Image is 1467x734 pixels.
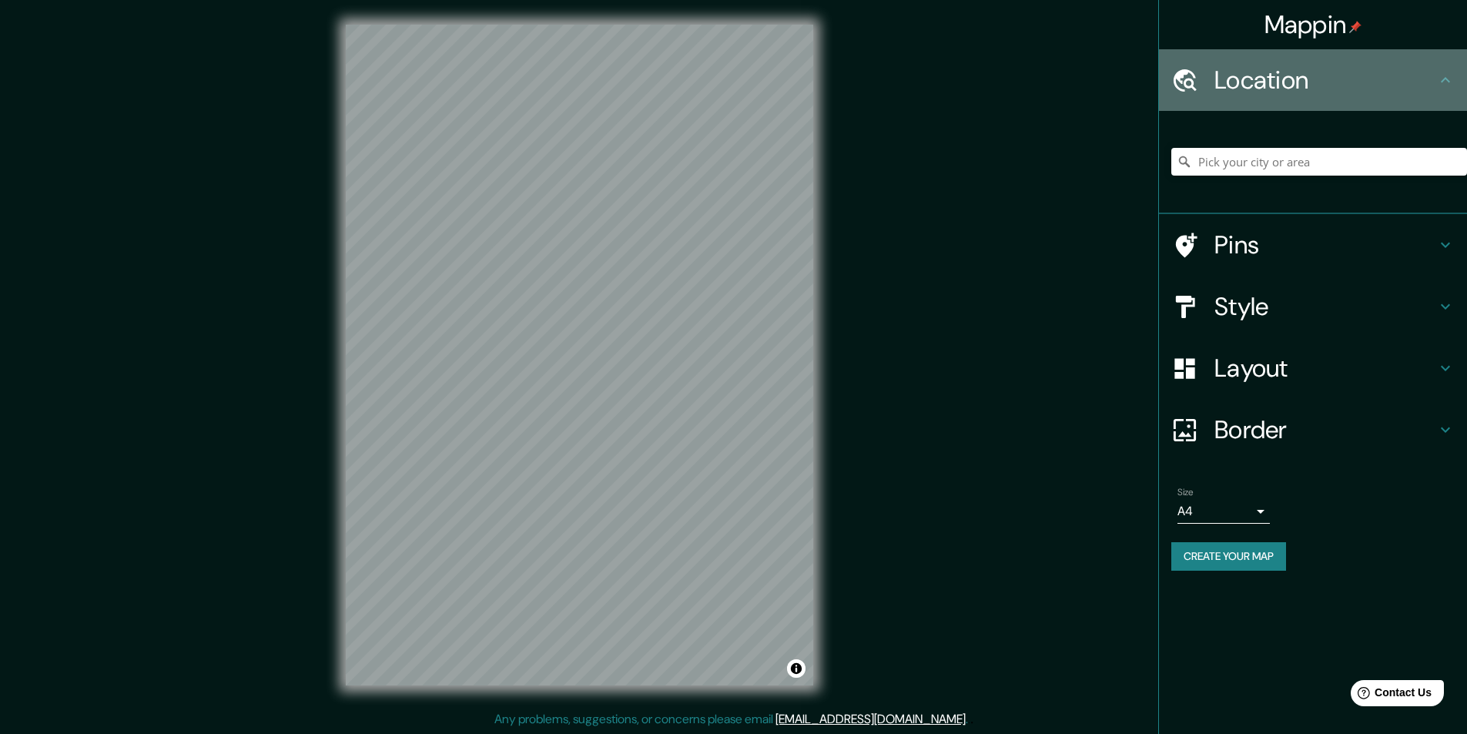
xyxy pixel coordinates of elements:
h4: Border [1214,414,1436,445]
div: Layout [1159,337,1467,399]
h4: Pins [1214,230,1436,260]
h4: Layout [1214,353,1436,384]
iframe: Help widget launcher [1330,674,1450,717]
div: Style [1159,276,1467,337]
h4: Mappin [1264,9,1362,40]
button: Toggle attribution [787,659,806,678]
p: Any problems, suggestions, or concerns please email . [494,710,968,729]
img: pin-icon.png [1349,21,1361,33]
a: [EMAIL_ADDRESS][DOMAIN_NAME] [775,711,966,727]
div: Pins [1159,214,1467,276]
button: Create your map [1171,542,1286,571]
h4: Style [1214,291,1436,322]
canvas: Map [346,25,813,685]
div: . [970,710,973,729]
label: Size [1177,486,1194,499]
div: . [968,710,970,729]
h4: Location [1214,65,1436,96]
div: Location [1159,49,1467,111]
div: Border [1159,399,1467,461]
div: A4 [1177,499,1270,524]
input: Pick your city or area [1171,148,1467,176]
